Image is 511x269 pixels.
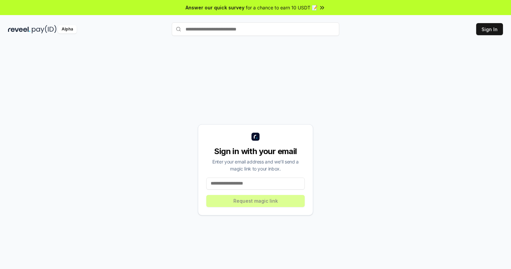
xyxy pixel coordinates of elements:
img: reveel_dark [8,25,30,33]
img: pay_id [32,25,57,33]
div: Alpha [58,25,77,33]
button: Sign In [476,23,503,35]
span: for a chance to earn 10 USDT 📝 [246,4,317,11]
img: logo_small [251,133,260,141]
div: Sign in with your email [206,146,305,157]
span: Answer our quick survey [186,4,244,11]
div: Enter your email address and we’ll send a magic link to your inbox. [206,158,305,172]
